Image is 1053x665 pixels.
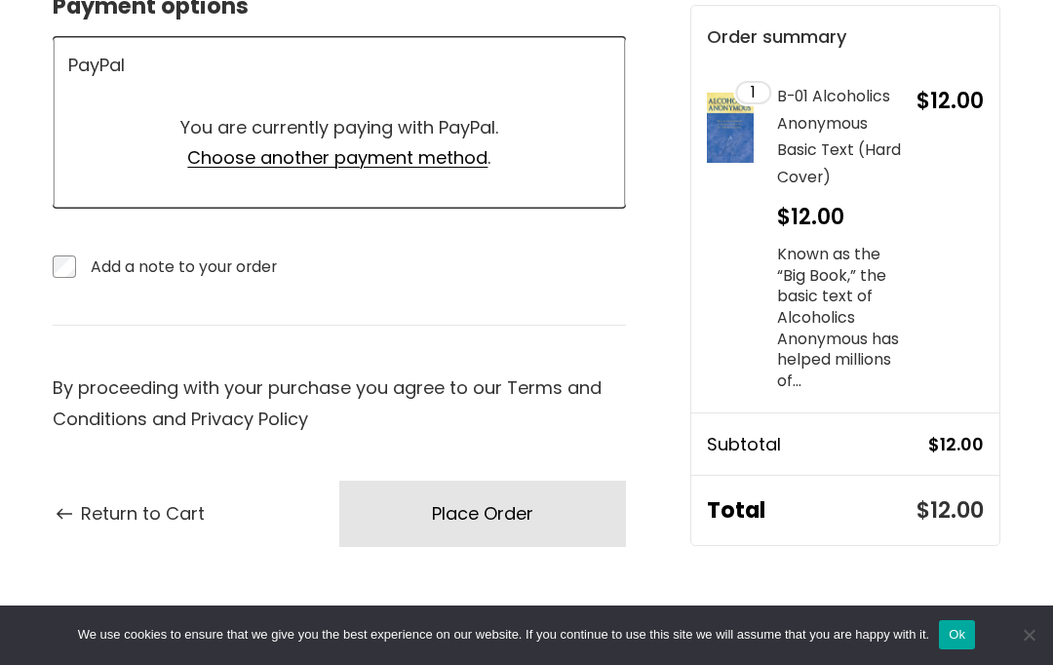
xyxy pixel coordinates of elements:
[707,429,928,460] span: Subtotal
[1019,625,1038,645] span: No
[916,494,984,526] span: $12.00
[707,93,754,163] img: B-01 Alcoholics Anonymous Basic Text (Hard Cover)
[53,498,205,529] a: Return to Cart
[91,255,277,279] span: Add a note to your order
[777,83,905,190] h3: B-01 Alcoholics Anonymous Basic Text (Hard Cover)
[707,21,999,53] p: Order summary
[432,498,533,529] div: Place Order
[53,375,602,431] span: By proceeding with your purchase you agree to our Terms and Conditions and Privacy Policy
[187,145,487,170] a: Choose another payment method
[78,625,929,645] span: We use cookies to ensure that we give you the best experience on our website. If you continue to ...
[916,86,984,116] span: $12.00
[777,202,844,232] span: $12.00
[68,54,125,77] div: PayPal
[707,491,916,529] span: Total
[53,255,76,279] input: Add a note to your order
[339,481,626,547] button: Place Order
[928,429,984,460] span: $12.00
[939,620,975,649] button: Ok
[70,112,608,174] p: You are currently paying with PayPal. .
[751,86,756,101] span: 1
[777,244,905,392] p: Known as the “Big Book,” the basic text of Alcoholics Anonymous has helped millions of…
